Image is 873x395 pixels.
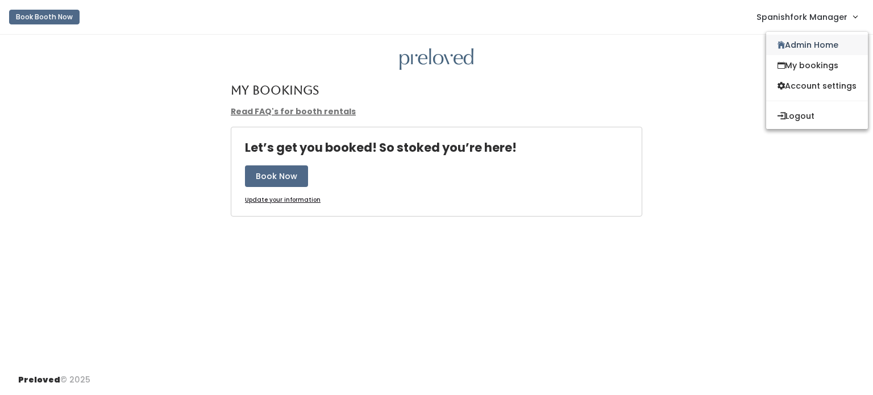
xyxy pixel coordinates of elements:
u: Update your information [245,196,321,204]
a: Account settings [766,76,868,96]
span: Preloved [18,374,60,385]
a: Update your information [245,196,321,205]
button: Book Now [245,165,308,187]
h4: Let’s get you booked! So stoked you’re here! [245,141,517,154]
button: Book Booth Now [9,10,80,24]
a: Read FAQ's for booth rentals [231,106,356,117]
a: Book Booth Now [9,5,80,30]
div: © 2025 [18,365,90,386]
button: Logout [766,106,868,126]
img: preloved logo [400,48,473,70]
a: My bookings [766,55,868,76]
h4: My Bookings [231,84,319,97]
a: Admin Home [766,35,868,55]
a: Spanishfork Manager [745,5,868,29]
span: Spanishfork Manager [756,11,847,23]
